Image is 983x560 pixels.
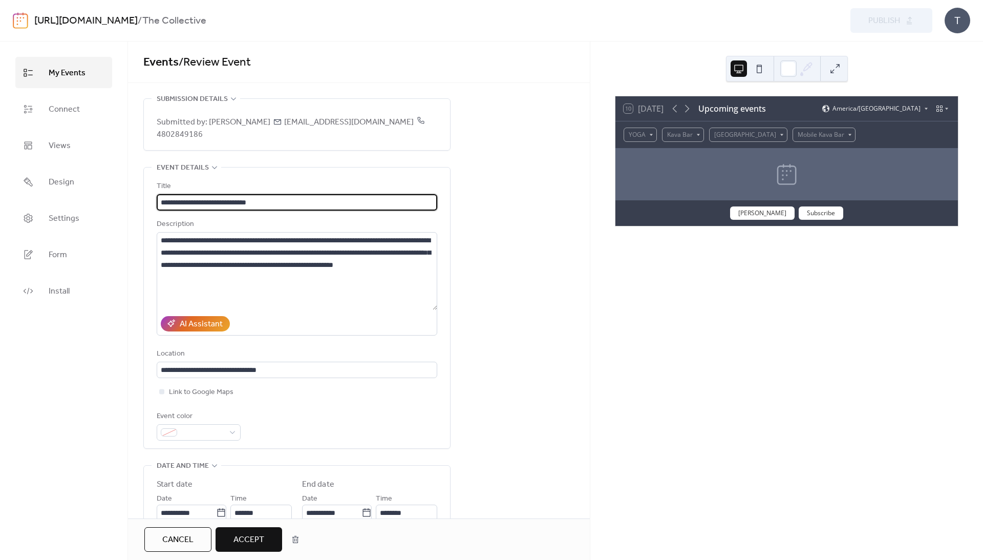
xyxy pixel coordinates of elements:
div: T [945,8,970,33]
span: Date [302,493,317,505]
span: 4802849186 [157,114,425,142]
span: America/[GEOGRAPHIC_DATA] [832,106,921,112]
b: / [138,11,142,31]
span: Install [49,283,70,299]
a: Install [15,275,112,306]
span: Design [49,174,74,190]
span: Cancel [162,534,194,546]
span: / Review Event [179,51,251,74]
div: Location [157,348,435,360]
span: Submission details [157,93,228,106]
b: The Collective [142,11,206,31]
span: Time [376,493,392,505]
span: Event details [157,162,209,174]
span: Settings [49,211,79,226]
span: Date and time [157,460,209,472]
div: Description [157,218,435,231]
a: Views [15,130,112,161]
div: AI Assistant [180,318,223,330]
span: Time [230,493,247,505]
span: Views [49,138,71,154]
a: [URL][DOMAIN_NAME] [34,11,138,31]
div: End date [302,479,334,491]
img: logo [13,12,28,29]
a: Design [15,166,112,197]
a: Form [15,239,112,270]
span: Accept [233,534,264,546]
span: My Events [49,65,86,81]
div: Start date [157,479,193,491]
a: Events [143,51,179,74]
button: Subscribe [799,206,843,220]
button: AI Assistant [161,316,230,331]
a: Settings [15,202,112,234]
span: Date [157,493,172,505]
a: My Events [15,57,112,88]
div: Event color [157,410,239,423]
button: [PERSON_NAME] [730,206,795,220]
div: Upcoming events [698,102,766,115]
span: Form [49,247,67,263]
button: Cancel [144,527,211,552]
span: Submitted by: [PERSON_NAME] [EMAIL_ADDRESS][DOMAIN_NAME] [157,116,437,141]
button: Accept [216,527,282,552]
div: Title [157,180,435,193]
span: Connect [49,101,80,117]
a: Connect [15,93,112,125]
span: Link to Google Maps [169,386,233,399]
